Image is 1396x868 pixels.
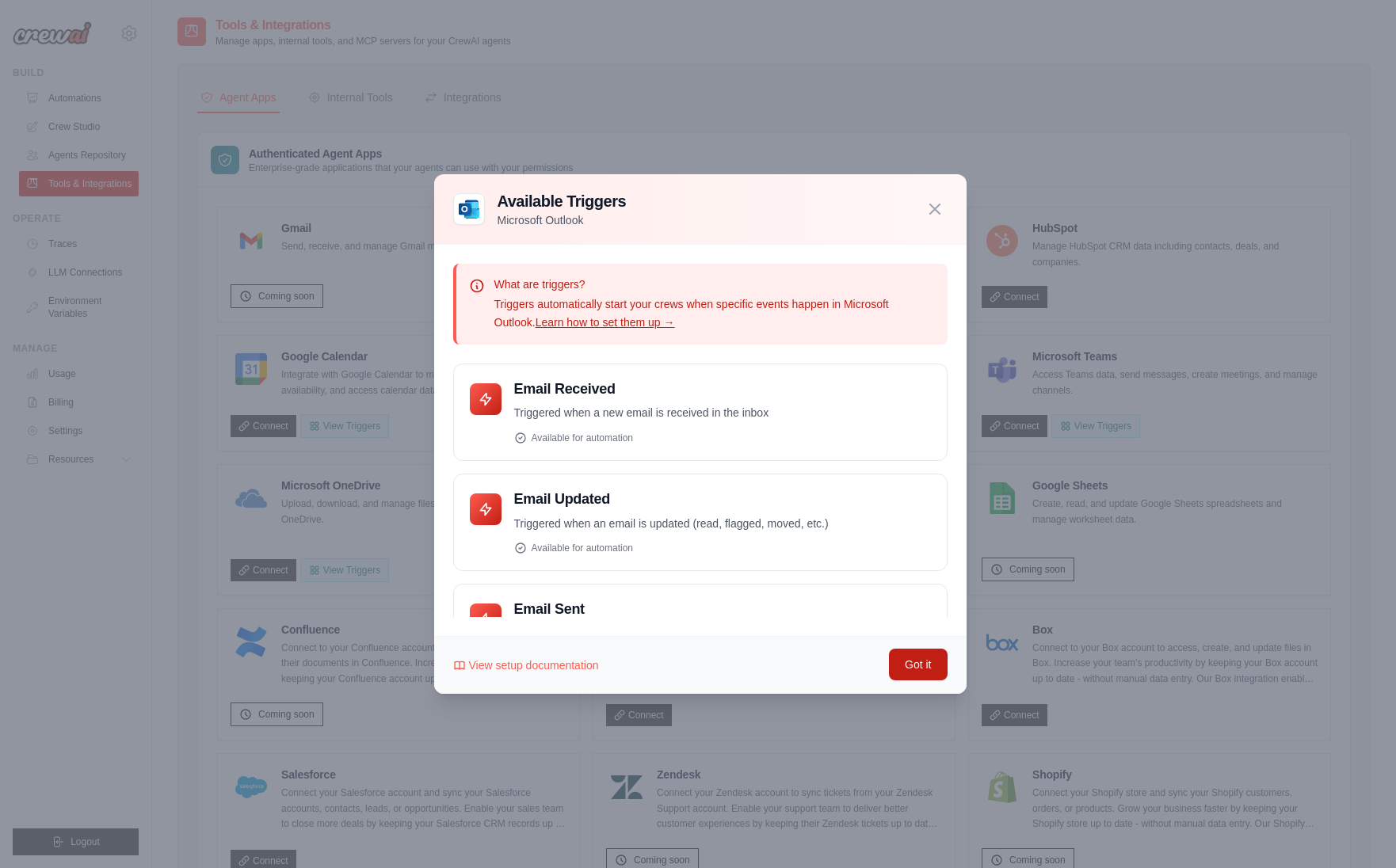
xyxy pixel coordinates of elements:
[494,276,935,292] p: What are triggers?
[453,193,485,225] img: Microsoft Outlook
[498,212,627,228] p: Microsoft Outlook
[453,657,599,673] a: View setup documentation
[514,542,931,554] div: Available for automation
[514,515,931,533] p: Triggered when an email is updated (read, flagged, moved, etc.)
[469,657,599,673] span: View setup documentation
[514,432,931,444] div: Available for automation
[514,490,931,508] h4: Email Updated
[514,380,931,398] h4: Email Received
[494,295,935,332] p: Triggers automatically start your crews when specific events happen in Microsoft Outlook.
[498,190,627,212] h3: Available Triggers
[889,649,947,680] button: Got it
[536,316,675,329] a: Learn how to set them up →
[514,404,931,422] p: Triggered when a new email is received in the inbox
[514,600,931,619] h4: Email Sent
